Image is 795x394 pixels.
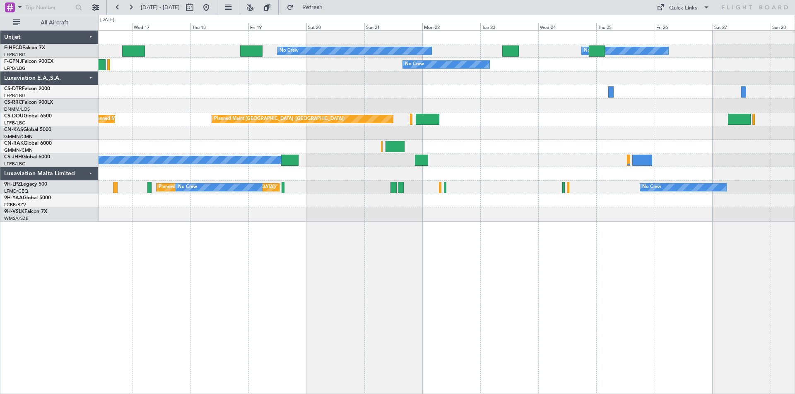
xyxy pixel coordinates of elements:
span: CS-DOU [4,114,24,119]
a: LFPB/LBG [4,52,26,58]
span: CN-KAS [4,127,23,132]
span: 9H-VSLK [4,209,24,214]
div: Planned [GEOGRAPHIC_DATA] ([GEOGRAPHIC_DATA]) [159,181,276,193]
div: No Crew [642,181,661,193]
a: CS-RRCFalcon 900LX [4,100,53,105]
div: Fri 19 [248,23,306,30]
input: Trip Number [25,1,73,14]
span: CN-RAK [4,141,24,146]
a: F-HECDFalcon 7X [4,45,45,50]
a: 9H-YAAGlobal 5000 [4,196,51,201]
span: All Aircraft [22,20,87,26]
div: Mon 22 [422,23,480,30]
a: GMMN/CMN [4,134,33,140]
div: Thu 25 [596,23,654,30]
div: No Crew [279,45,299,57]
button: Quick Links [653,1,714,14]
a: F-GPNJFalcon 900EX [4,59,53,64]
div: Sat 20 [306,23,364,30]
div: Tue 23 [480,23,538,30]
div: Quick Links [669,4,697,12]
a: FCBB/BZV [4,202,26,208]
div: [DATE] [100,17,114,24]
a: WMSA/SZB [4,215,29,222]
a: 9H-LPZLegacy 500 [4,182,47,187]
a: CN-RAKGlobal 6000 [4,141,52,146]
span: F-HECD [4,45,22,50]
div: Sat 27 [713,23,771,30]
div: Thu 18 [190,23,248,30]
span: 9H-LPZ [4,182,21,187]
a: DNMM/LOS [4,106,30,112]
span: Refresh [295,5,330,10]
a: CN-KASGlobal 5000 [4,127,51,132]
span: CS-DTR [4,86,22,91]
div: Tue 16 [74,23,132,30]
button: All Aircraft [9,16,90,29]
a: LFPB/LBG [4,120,26,126]
span: 9H-YAA [4,196,23,201]
div: Wed 17 [132,23,190,30]
button: Refresh [283,1,332,14]
span: F-GPNJ [4,59,22,64]
div: Wed 24 [538,23,596,30]
div: No Crew [405,58,424,71]
div: Planned Maint [GEOGRAPHIC_DATA] ([GEOGRAPHIC_DATA]) [214,113,344,125]
div: Sun 21 [364,23,422,30]
a: LFPB/LBG [4,161,26,167]
span: [DATE] - [DATE] [141,4,180,11]
a: CS-DTRFalcon 2000 [4,86,50,91]
a: LFMD/CEQ [4,188,28,194]
a: CS-JHHGlobal 6000 [4,155,50,160]
div: No Crew [584,45,603,57]
span: CS-JHH [4,155,22,160]
div: No Crew [178,181,197,193]
a: CS-DOUGlobal 6500 [4,114,52,119]
a: GMMN/CMN [4,147,33,153]
span: CS-RRC [4,100,22,105]
a: LFPB/LBG [4,93,26,99]
a: 9H-VSLKFalcon 7X [4,209,47,214]
div: Fri 26 [655,23,713,30]
a: LFPB/LBG [4,65,26,72]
